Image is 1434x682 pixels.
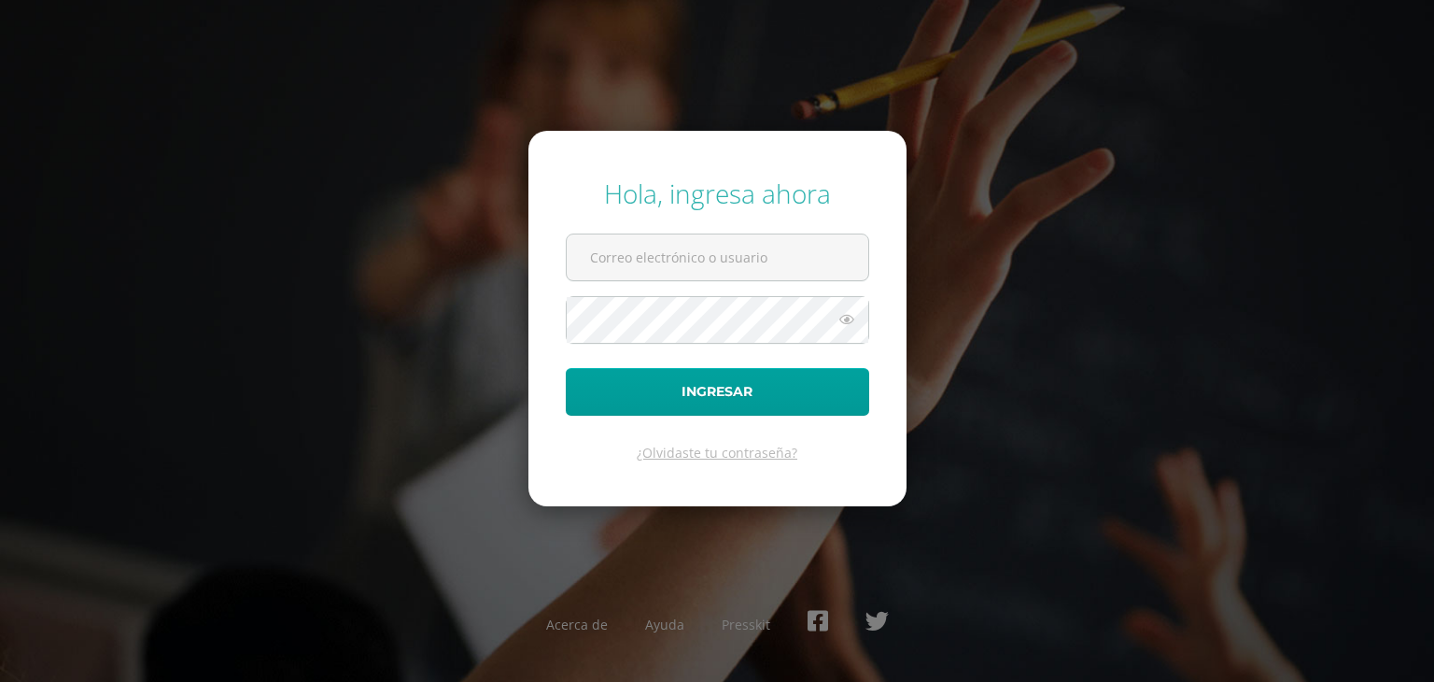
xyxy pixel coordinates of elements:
a: Ayuda [645,616,684,633]
a: Presskit [722,616,770,633]
input: Correo electrónico o usuario [567,234,868,280]
a: ¿Olvidaste tu contraseña? [637,444,797,462]
button: Ingresar [566,368,869,416]
div: Hola, ingresa ahora [566,176,869,211]
a: Acerca de [546,616,608,633]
